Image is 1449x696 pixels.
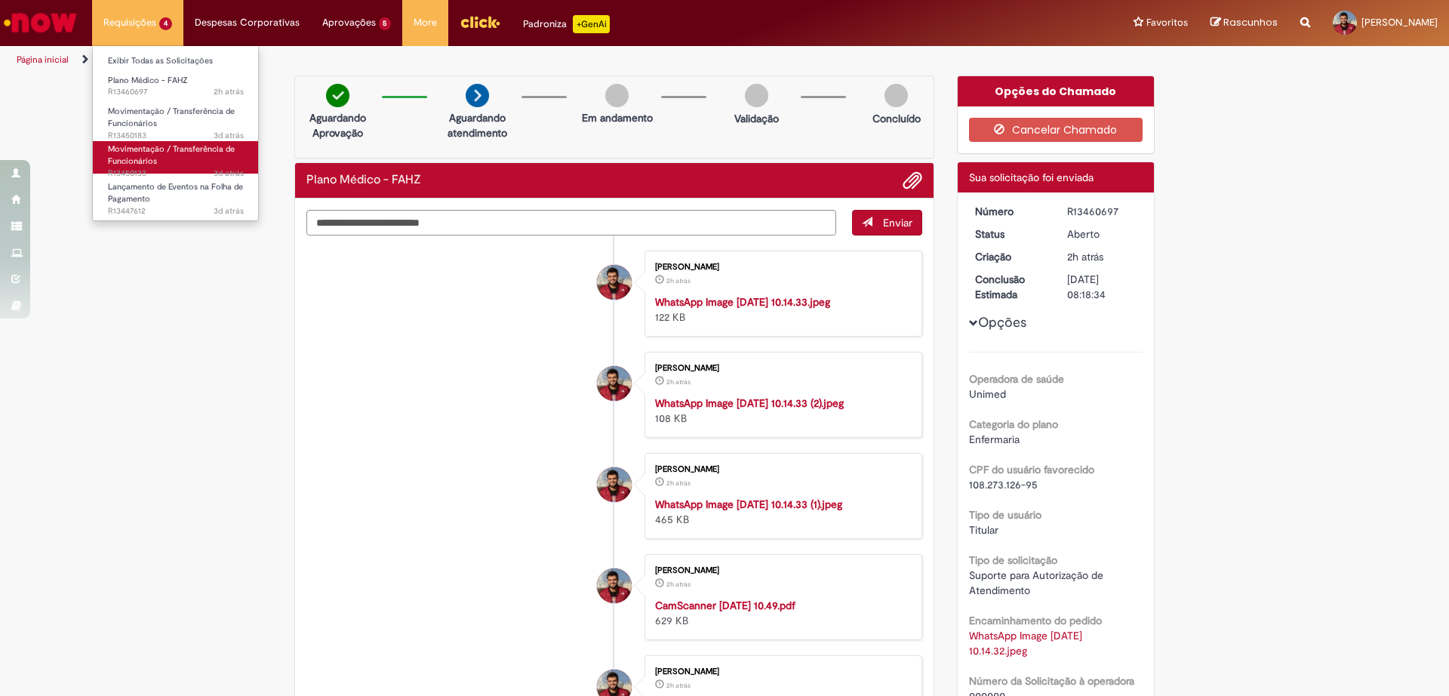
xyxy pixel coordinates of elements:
[92,45,259,221] ul: Requisições
[969,508,1041,522] b: Tipo de usuário
[93,179,259,211] a: Aberto R13447612 : Lançamento de Eventos na Folha de Pagamento
[605,84,629,107] img: img-circle-grey.png
[108,168,244,180] span: R13450133
[969,387,1006,401] span: Unimed
[666,276,691,285] time: 29/08/2025 08:18:28
[460,11,500,33] img: click_logo_yellow_360x200.png
[301,110,374,140] p: Aguardando Aprovação
[852,210,922,236] button: Enviar
[958,76,1155,106] div: Opções do Chamado
[214,205,244,217] time: 26/08/2025 10:56:09
[214,205,244,217] span: 3d atrás
[93,53,259,69] a: Exibir Todas as Solicitações
[666,377,691,386] span: 2h atrás
[108,106,235,129] span: Movimentação / Transferência de Funcionários
[17,54,69,66] a: Página inicial
[108,205,244,217] span: R13447612
[214,168,244,179] span: 3d atrás
[666,580,691,589] span: 2h atrás
[1361,16,1438,29] span: [PERSON_NAME]
[655,465,906,474] div: [PERSON_NAME]
[969,372,1064,386] b: Operadora de saúde
[11,46,955,74] ul: Trilhas de página
[884,84,908,107] img: img-circle-grey.png
[969,478,1038,491] span: 108.273.126-95
[597,366,632,401] div: Evaldo Leandro Potma da Silva
[745,84,768,107] img: img-circle-grey.png
[969,553,1057,567] b: Tipo de solicitação
[1067,249,1137,264] div: 29/08/2025 08:18:29
[964,272,1057,302] dt: Conclusão Estimada
[108,86,244,98] span: R13460697
[655,295,830,309] a: WhatsApp Image [DATE] 10.14.33.jpeg
[969,118,1143,142] button: Cancelar Chamado
[964,249,1057,264] dt: Criação
[969,568,1106,597] span: Suporte para Autorização de Atendimento
[1067,204,1137,219] div: R13460697
[1067,226,1137,242] div: Aberto
[2,8,79,38] img: ServiceNow
[523,15,610,33] div: Padroniza
[655,396,844,410] a: WhatsApp Image [DATE] 10.14.33 (2).jpeg
[655,667,906,676] div: [PERSON_NAME]
[306,174,421,187] h2: Plano Médico - FAHZ Histórico de tíquete
[666,681,691,690] span: 2h atrás
[1223,15,1278,29] span: Rascunhos
[655,364,906,373] div: [PERSON_NAME]
[969,629,1085,658] a: Download de WhatsApp Image 2025-08-28 at 10.14.32.jpeg
[214,86,244,97] time: 29/08/2025 08:18:31
[322,15,376,30] span: Aprovações
[964,226,1057,242] dt: Status
[582,110,653,125] p: Em andamento
[655,396,906,426] div: 108 KB
[93,141,259,174] a: Aberto R13450133 : Movimentação / Transferência de Funcionários
[93,72,259,100] a: Aberto R13460697 : Plano Médico - FAHZ
[969,171,1094,184] span: Sua solicitação foi enviada
[159,17,172,30] span: 4
[964,204,1057,219] dt: Número
[1067,250,1103,263] time: 29/08/2025 08:18:29
[108,181,243,205] span: Lançamento de Eventos na Folha de Pagamento
[441,110,514,140] p: Aguardando atendimento
[969,523,998,537] span: Titular
[883,216,912,229] span: Enviar
[969,463,1094,476] b: CPF do usuário favorecido
[306,210,836,236] textarea: Digite sua mensagem aqui...
[666,479,691,488] time: 29/08/2025 08:18:27
[655,497,842,511] a: WhatsApp Image [DATE] 10.14.33 (1).jpeg
[1146,15,1188,30] span: Favoritos
[655,263,906,272] div: [PERSON_NAME]
[108,75,188,86] span: Plano Médico - FAHZ
[573,15,610,33] p: +GenAi
[666,580,691,589] time: 29/08/2025 08:18:27
[195,15,300,30] span: Despesas Corporativas
[597,568,632,603] div: Evaldo Leandro Potma da Silva
[414,15,437,30] span: More
[655,497,906,527] div: 465 KB
[93,103,259,136] a: Aberto R13450183 : Movimentação / Transferência de Funcionários
[597,265,632,300] div: Evaldo Leandro Potma da Silva
[214,130,244,141] span: 3d atrás
[1211,16,1278,30] a: Rascunhos
[734,111,779,126] p: Validação
[969,417,1058,431] b: Categoria do plano
[969,674,1134,688] b: Número da Solicitação à operadora
[655,294,906,325] div: 122 KB
[214,86,244,97] span: 2h atrás
[108,130,244,142] span: R13450183
[872,111,921,126] p: Concluído
[214,168,244,179] time: 26/08/2025 18:00:12
[655,599,795,612] a: CamScanner [DATE] 10.49.pdf
[666,377,691,386] time: 29/08/2025 08:18:27
[655,566,906,575] div: [PERSON_NAME]
[466,84,489,107] img: arrow-next.png
[103,15,156,30] span: Requisições
[1067,272,1137,302] div: [DATE] 08:18:34
[903,171,922,190] button: Adicionar anexos
[666,276,691,285] span: 2h atrás
[379,17,392,30] span: 5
